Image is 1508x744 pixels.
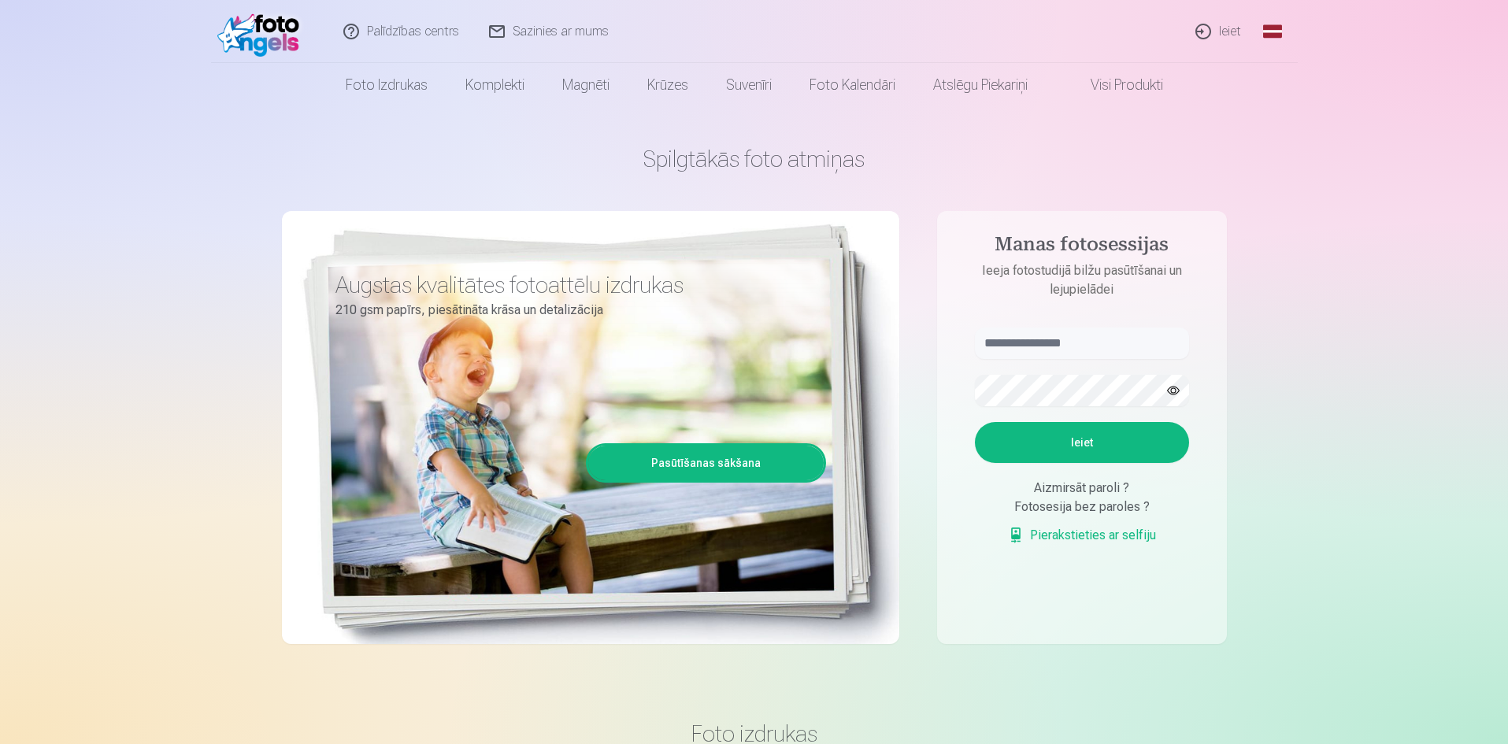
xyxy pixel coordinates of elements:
[791,63,914,107] a: Foto kalendāri
[588,446,824,480] a: Pasūtīšanas sākšana
[707,63,791,107] a: Suvenīri
[327,63,446,107] a: Foto izdrukas
[1047,63,1182,107] a: Visi produkti
[959,261,1205,299] p: Ieeja fotostudijā bilžu pasūtīšanai un lejupielādei
[975,422,1189,463] button: Ieiet
[446,63,543,107] a: Komplekti
[335,271,814,299] h3: Augstas kvalitātes fotoattēlu izdrukas
[282,145,1227,173] h1: Spilgtākās foto atmiņas
[975,498,1189,516] div: Fotosesija bez paroles ?
[628,63,707,107] a: Krūzes
[1008,526,1156,545] a: Pierakstieties ar selfiju
[959,233,1205,261] h4: Manas fotosessijas
[335,299,814,321] p: 210 gsm papīrs, piesātināta krāsa un detalizācija
[217,6,308,57] img: /fa1
[914,63,1047,107] a: Atslēgu piekariņi
[543,63,628,107] a: Magnēti
[975,479,1189,498] div: Aizmirsāt paroli ?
